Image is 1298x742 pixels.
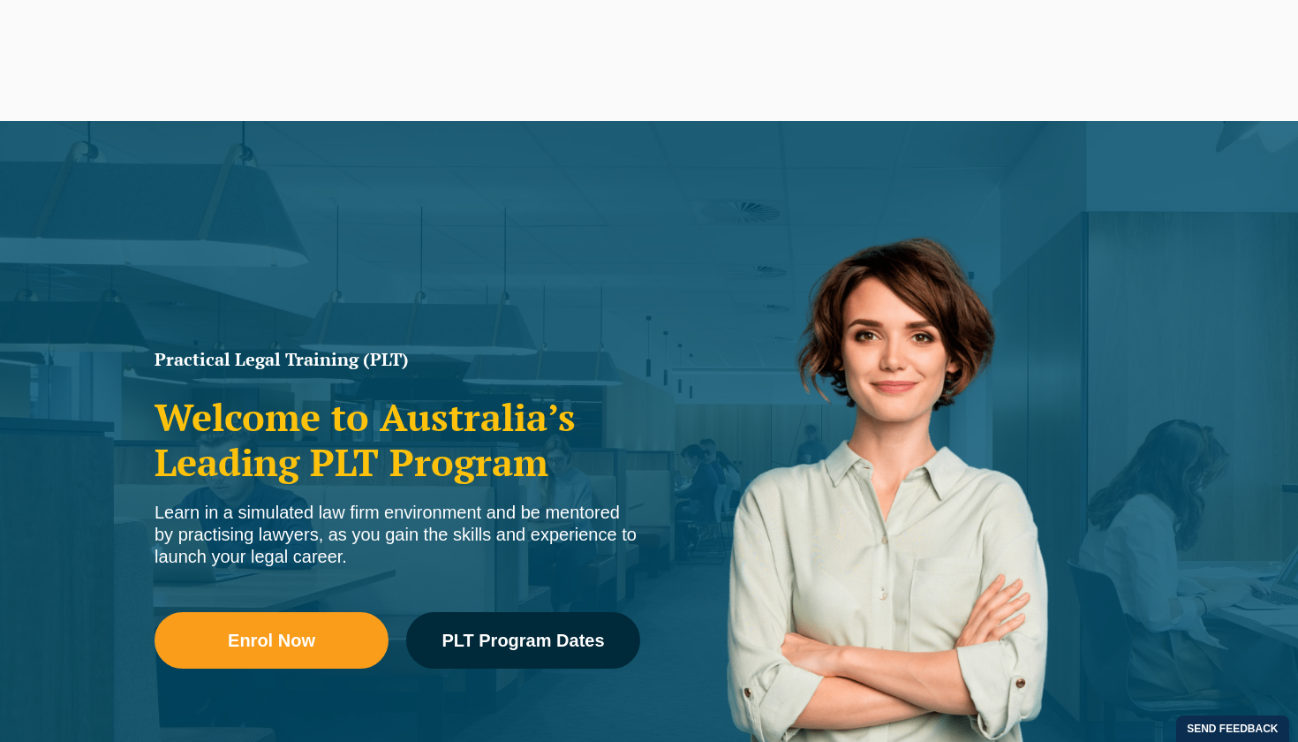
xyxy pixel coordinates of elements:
span: Enrol Now [228,632,315,649]
a: Enrol Now [155,612,389,669]
span: PLT Program Dates [441,632,604,649]
div: Learn in a simulated law firm environment and be mentored by practising lawyers, as you gain the ... [155,502,640,568]
h2: Welcome to Australia’s Leading PLT Program [155,395,640,484]
h1: Practical Legal Training (PLT) [155,351,640,368]
a: PLT Program Dates [406,612,640,669]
